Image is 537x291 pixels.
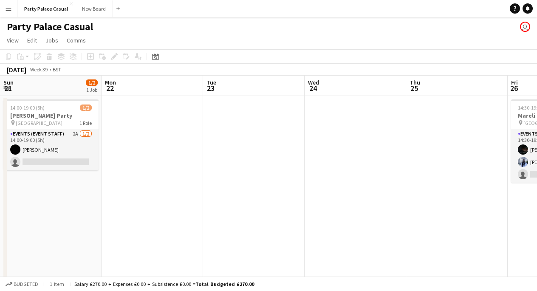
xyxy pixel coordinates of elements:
div: Salary £270.00 + Expenses £0.00 + Subsistence £0.00 = [74,281,254,287]
span: Jobs [45,37,58,44]
span: Edit [27,37,37,44]
span: 1/2 [80,105,92,111]
span: 1/2 [86,79,98,86]
span: Budgeted [14,281,38,287]
span: 26 [510,83,518,93]
h1: Party Palace Casual [7,20,93,33]
a: View [3,35,22,46]
button: Party Palace Casual [17,0,75,17]
a: Jobs [42,35,62,46]
span: Thu [410,79,420,86]
span: Week 39 [28,66,49,73]
span: 21 [2,83,14,93]
button: New Board [75,0,113,17]
app-user-avatar: Nicole Nkansah [520,22,530,32]
app-job-card: 14:00-19:00 (5h)1/2[PERSON_NAME] Party [GEOGRAPHIC_DATA]1 RoleEvents (Event Staff)2A1/214:00-19:0... [3,99,99,170]
span: Comms [67,37,86,44]
span: 24 [307,83,319,93]
span: View [7,37,19,44]
span: Wed [308,79,319,86]
h3: [PERSON_NAME] Party [3,112,99,119]
span: 1 item [47,281,67,287]
span: 23 [205,83,216,93]
div: [DATE] [7,65,26,74]
a: Comms [63,35,89,46]
app-card-role: Events (Event Staff)2A1/214:00-19:00 (5h)[PERSON_NAME] [3,129,99,170]
span: Sun [3,79,14,86]
span: 14:00-19:00 (5h) [10,105,45,111]
span: [GEOGRAPHIC_DATA] [16,120,62,126]
span: Fri [511,79,518,86]
div: BST [53,66,61,73]
span: Mon [105,79,116,86]
span: Tue [206,79,216,86]
a: Edit [24,35,40,46]
button: Budgeted [4,280,40,289]
span: Total Budgeted £270.00 [195,281,254,287]
div: 1 Job [86,87,97,93]
span: 22 [104,83,116,93]
span: 25 [408,83,420,93]
span: 1 Role [79,120,92,126]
